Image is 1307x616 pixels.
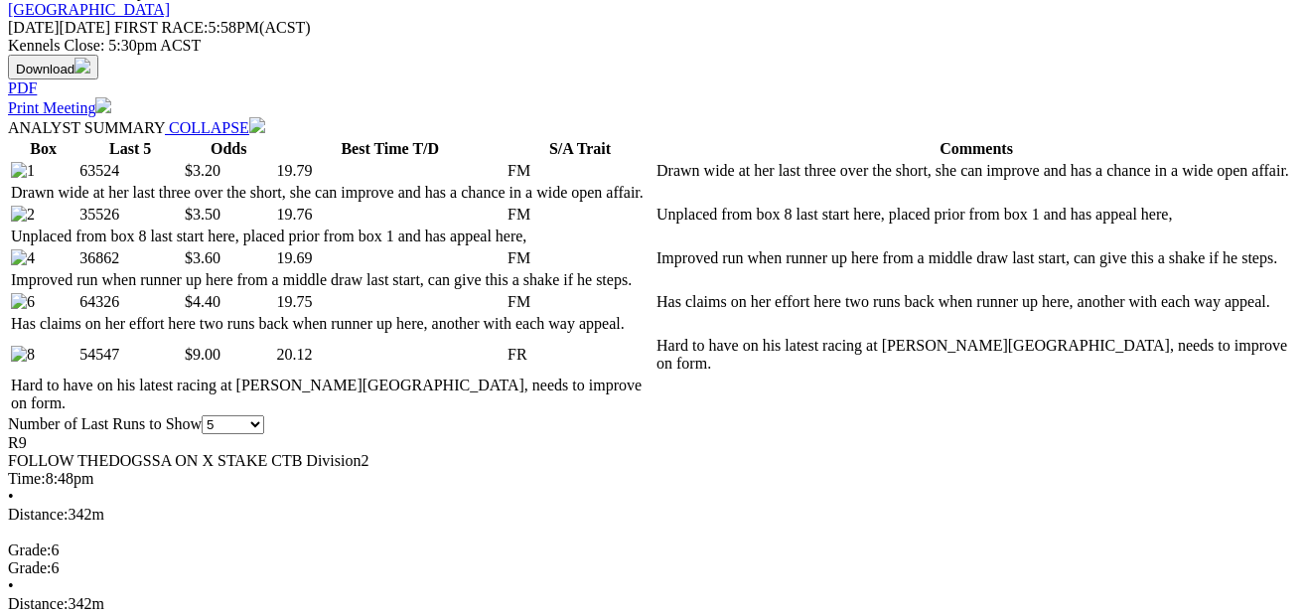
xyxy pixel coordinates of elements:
div: 342m [8,595,1299,613]
div: 8:48pm [8,470,1299,488]
th: Box [10,139,76,159]
img: 6 [11,293,35,311]
span: $3.20 [185,162,220,179]
th: Best Time T/D [275,139,505,159]
div: 6 [8,541,1299,559]
td: 64326 [78,292,182,312]
a: Print Meeting [8,99,111,116]
td: Has claims on her effort here two runs back when runner up here, another with each way appeal. [655,292,1297,312]
span: $9.00 [185,346,220,363]
span: Time: [8,470,46,487]
img: 4 [11,249,35,267]
button: Download [8,55,98,79]
span: $4.40 [185,293,220,310]
span: FIRST RACE: [114,19,208,36]
span: 5:58PM(ACST) [114,19,311,36]
span: COLLAPSE [169,119,249,136]
td: FM [507,161,653,181]
span: $3.50 [185,206,220,223]
td: Unplaced from box 8 last start here, placed prior from box 1 and has appeal here, [655,205,1297,225]
span: Grade: [8,559,52,576]
a: [GEOGRAPHIC_DATA] [8,1,170,18]
td: 36862 [78,248,182,268]
td: Unplaced from box 8 last start here, placed prior from box 1 and has appeal here, [10,227,653,246]
td: 54547 [78,336,182,374]
div: ANALYST SUMMARY [8,117,1299,137]
td: Improved run when runner up here from a middle draw last start, can give this a shake if he steps. [10,270,653,290]
a: COLLAPSE [165,119,265,136]
span: R9 [8,434,27,451]
td: 19.76 [275,205,505,225]
th: Last 5 [78,139,182,159]
td: Drawn wide at her last three over the short, she can improve and has a chance in a wide open affair. [10,183,653,203]
th: Odds [184,139,273,159]
span: [DATE] [8,19,60,36]
td: 19.75 [275,292,505,312]
td: 19.79 [275,161,505,181]
img: 8 [11,346,35,364]
div: 6 [8,559,1299,577]
img: download.svg [74,58,90,74]
div: Download [8,79,1299,97]
span: $3.60 [185,249,220,266]
a: PDF [8,79,37,96]
span: • [8,577,14,594]
td: Drawn wide at her last three over the short, she can improve and has a chance in a wide open affair. [655,161,1297,181]
span: • [8,488,14,505]
span: Distance: [8,506,68,523]
img: 2 [11,206,35,224]
th: Comments [655,139,1297,159]
td: FM [507,292,653,312]
td: 20.12 [275,336,505,374]
span: [DATE] [8,19,110,36]
td: FR [507,336,653,374]
td: 19.69 [275,248,505,268]
span: Distance: [8,595,68,612]
div: 342m [8,506,1299,524]
span: Grade: [8,541,52,558]
div: Number of Last Runs to Show [8,415,1299,434]
div: FOLLOW THEDOGSSA ON X STAKE CTB Division2 [8,452,1299,470]
td: Improved run when runner up here from a middle draw last start, can give this a shake if he steps. [655,248,1297,268]
td: Hard to have on his latest racing at [PERSON_NAME][GEOGRAPHIC_DATA], needs to improve on form. [655,336,1297,374]
td: FM [507,248,653,268]
td: Hard to have on his latest racing at [PERSON_NAME][GEOGRAPHIC_DATA], needs to improve on form. [10,376,653,413]
img: printer.svg [95,97,111,113]
td: 35526 [78,205,182,225]
td: 63524 [78,161,182,181]
img: 1 [11,162,35,180]
div: Kennels Close: 5:30pm ACST [8,37,1299,55]
td: FM [507,205,653,225]
td: Has claims on her effort here two runs back when runner up here, another with each way appeal. [10,314,653,334]
img: chevron-down-white.svg [249,117,265,133]
th: S/A Trait [507,139,653,159]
